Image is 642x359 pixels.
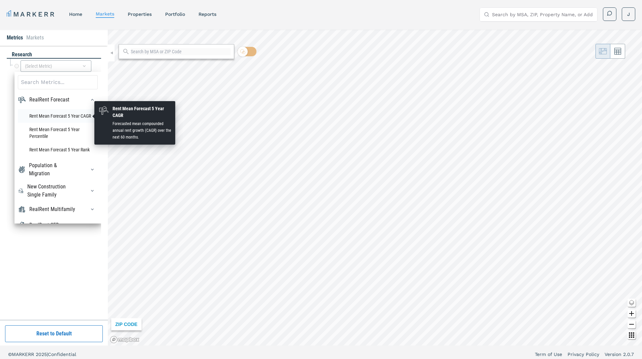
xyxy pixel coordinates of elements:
[87,94,98,105] button: RealRent ForecastRealRent Forecast
[7,9,56,19] a: MARKERR
[98,105,109,116] img: RealRent Forecast
[29,221,59,229] div: RealRent SFR
[18,109,98,156] div: RealRent ForecastRealRent Forecast
[69,11,82,17] a: home
[48,352,76,357] span: Confidential
[18,221,26,229] img: RealRent SFR
[568,351,599,358] a: Privacy Policy
[26,34,44,42] li: Markets
[113,105,171,119] div: Rent Mean Forecast 5 Year CAGR
[18,220,98,231] div: RealRent SFRRealRent SFR
[7,34,23,42] li: Metrics
[87,204,98,215] button: RealRent MultifamilyRealRent Multifamily
[27,183,78,199] div: New Construction Single Family
[113,120,171,141] div: Forecasted mean compounded annual rent growth (CAGR) over the next 60 months.
[111,318,142,330] div: ZIP CODE
[18,183,98,199] div: New Construction Single FamilyNew Construction Single Family
[36,352,48,357] span: 2025 |
[87,164,98,175] button: Population & MigrationPopulation & Migration
[18,161,98,178] div: Population & MigrationPopulation & Migration
[87,185,98,196] button: New Construction Single FamilyNew Construction Single Family
[18,96,26,104] img: RealRent Forecast
[627,11,630,18] span: J
[7,51,101,59] div: research
[628,309,636,318] button: Zoom in map button
[96,11,114,17] a: markets
[21,60,91,72] div: (Select Metric)
[128,11,152,17] a: properties
[198,11,216,17] a: reports
[165,11,185,17] a: Portfolio
[12,352,36,357] span: MARKERR
[18,187,24,195] img: New Construction Single Family
[87,220,98,231] button: RealRent SFRRealRent SFR
[628,331,636,339] button: Other options map button
[18,205,26,213] img: RealRent Multifamily
[18,75,98,89] input: Search Metrics...
[622,7,635,21] button: J
[5,325,103,342] button: Reset to Default
[29,161,78,178] div: Population & Migration
[18,123,98,143] li: Rent Mean Forecast 5 Year Percentile
[110,336,140,343] a: Mapbox logo
[29,96,69,104] div: RealRent Forecast
[8,352,12,357] span: ©
[535,351,562,358] a: Term of Use
[131,48,231,55] input: Search by MSA or ZIP Code
[492,8,593,21] input: Search by MSA, ZIP, Property Name, or Address
[628,320,636,328] button: Zoom out map button
[18,143,98,156] li: Rent Mean Forecast 5 Year Rank
[18,94,98,105] div: RealRent ForecastRealRent Forecast
[108,30,642,346] canvas: Map
[18,109,98,123] li: Rent Mean Forecast 5 Year CAGR
[628,299,636,307] button: Change style map button
[605,351,634,358] a: Version 2.0.7
[18,166,26,174] img: Population & Migration
[18,204,98,215] div: RealRent MultifamilyRealRent Multifamily
[29,205,75,213] div: RealRent Multifamily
